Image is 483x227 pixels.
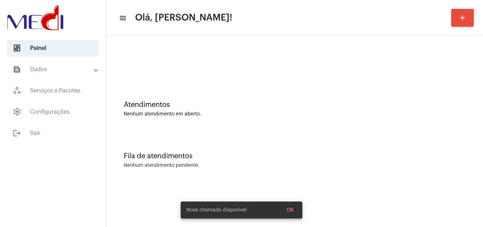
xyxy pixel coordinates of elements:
[7,125,99,142] span: Sair
[7,103,99,120] span: Configurações
[124,163,199,168] div: Nenhum atendimento pendente.
[458,13,467,22] mat-icon: add
[287,208,294,212] span: OK
[124,152,465,160] div: Fila de atendimentos
[13,44,21,52] span: sidenav icon
[7,40,99,57] span: Painel
[186,206,247,214] span: Nova chamada disponível
[135,12,232,23] span: Olá, [PERSON_NAME]!
[7,82,99,99] span: Serviços e Pacotes
[4,61,106,78] mat-expansion-panel-header: sidenav iconDados
[6,4,65,32] img: d3a1b5fa-500b-b90f-5a1c-719c20e9830b.png
[13,65,21,74] mat-icon: sidenav icon
[13,86,21,95] span: sidenav icon
[119,14,126,22] mat-icon: sidenav icon
[124,112,465,117] div: Nenhum atendimento em aberto.
[13,108,21,116] span: sidenav icon
[13,65,94,74] mat-panel-title: Dados
[281,204,299,216] button: OK
[13,129,21,137] mat-icon: sidenav icon
[124,101,465,109] div: Atendimentos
